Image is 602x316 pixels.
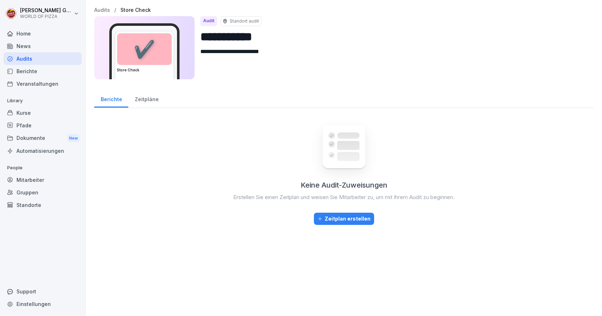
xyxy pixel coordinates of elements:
button: Zeitplan erstellen [314,213,374,225]
p: WORLD OF PIZZA [20,14,72,19]
a: Audits [4,52,82,65]
a: Pfade [4,119,82,132]
p: Erstellen Sie einen Zeitplan und weisen Sie Mitarbeiter zu, um mit Ihrem Audit zu beginnen. [233,193,454,202]
div: Dokumente [4,132,82,145]
h3: Store Check [117,67,172,73]
p: Library [4,95,82,107]
a: Veranstaltungen [4,77,82,90]
p: / [114,7,116,13]
a: Mitarbeiter [4,174,82,186]
a: Gruppen [4,186,82,199]
a: DokumenteNew [4,132,82,145]
p: [PERSON_NAME] Goldmann [20,8,72,14]
a: Berichte [4,65,82,77]
div: ✔️ [117,33,172,65]
a: Berichte [94,89,128,108]
a: News [4,40,82,52]
a: Standorte [4,199,82,211]
div: Audit [200,16,217,26]
a: Kurse [4,107,82,119]
div: New [67,134,80,142]
a: Automatisierungen [4,145,82,157]
a: Store Check [120,7,151,13]
a: Audits [94,7,110,13]
p: People [4,162,82,174]
div: Support [4,285,82,298]
a: Einstellungen [4,298,82,310]
div: Zeitplan erstellen [317,215,371,223]
a: Home [4,27,82,40]
a: Zeitpläne [128,89,165,108]
p: Standort audit [230,18,259,24]
h2: Keine Audit-Zuweisungen [301,180,387,190]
